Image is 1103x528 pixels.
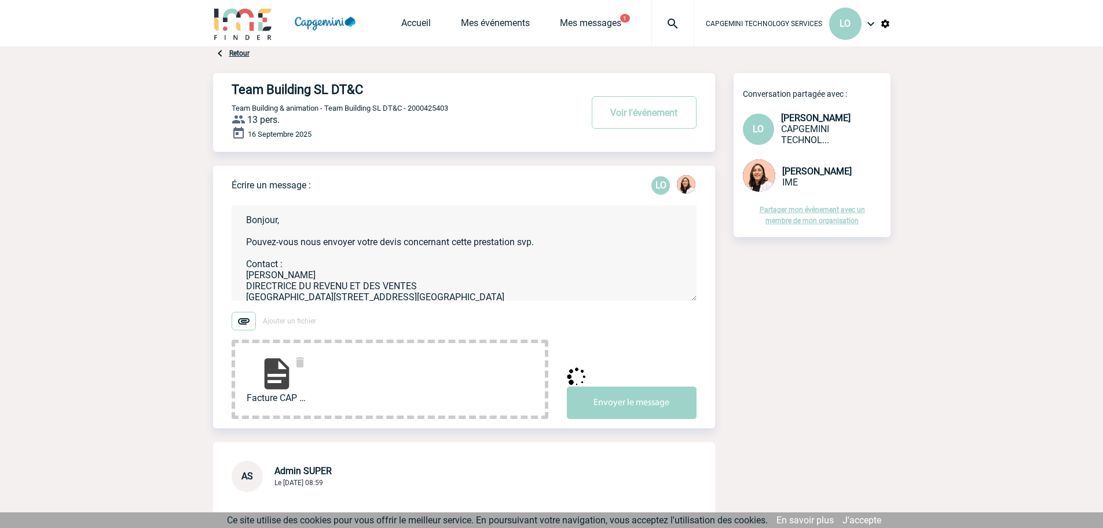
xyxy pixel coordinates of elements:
[232,180,311,191] p: Écrire un message :
[840,18,851,29] span: LO
[232,104,448,112] span: Team Building & animation - Team Building SL DT&C - 2000425403
[229,49,250,57] a: Retour
[241,471,253,482] span: AS
[401,17,431,34] a: Accueil
[274,479,323,487] span: Le [DATE] 08:59
[263,317,316,325] span: Ajouter un fichier
[227,515,768,526] span: Ce site utilise des cookies pour vous offrir le meilleur service. En poursuivant votre navigation...
[248,130,312,139] span: 16 Septembre 2025
[620,14,630,23] button: 1
[258,355,295,392] img: file-document.svg
[293,355,307,369] img: delete.svg
[743,159,775,192] img: 129834-0.png
[274,465,332,476] span: Admin SUPER
[781,112,851,123] span: [PERSON_NAME]
[776,515,834,526] a: En savoir plus
[247,392,307,403] span: Facture CAP GEMINI 1...
[651,176,670,195] div: Leila OBREMSKI
[677,175,695,196] div: Melissa NOBLET
[560,17,621,34] a: Mes messages
[743,89,891,99] p: Conversation partagée avec :
[782,177,798,188] span: IME
[592,96,697,129] button: Voir l'événement
[677,175,695,194] img: 129834-0.png
[232,82,547,97] h4: Team Building SL DT&C
[651,176,670,195] p: LO
[461,17,530,34] a: Mes événements
[753,123,764,134] span: LO
[782,166,852,177] span: [PERSON_NAME]
[781,123,829,145] span: CAPGEMINI TECHNOLOGY SERVICES
[706,20,822,28] span: CAPGEMINI TECHNOLOGY SERVICES
[567,387,697,419] button: Envoyer le message
[232,492,664,525] p: Votre Chef de projet est : [PERSON_NAME].
[213,7,273,40] img: IME-Finder
[842,515,881,526] a: J'accepte
[247,114,280,125] span: 13 pers.
[760,206,865,225] a: Partager mon événement avec un membre de mon organisation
